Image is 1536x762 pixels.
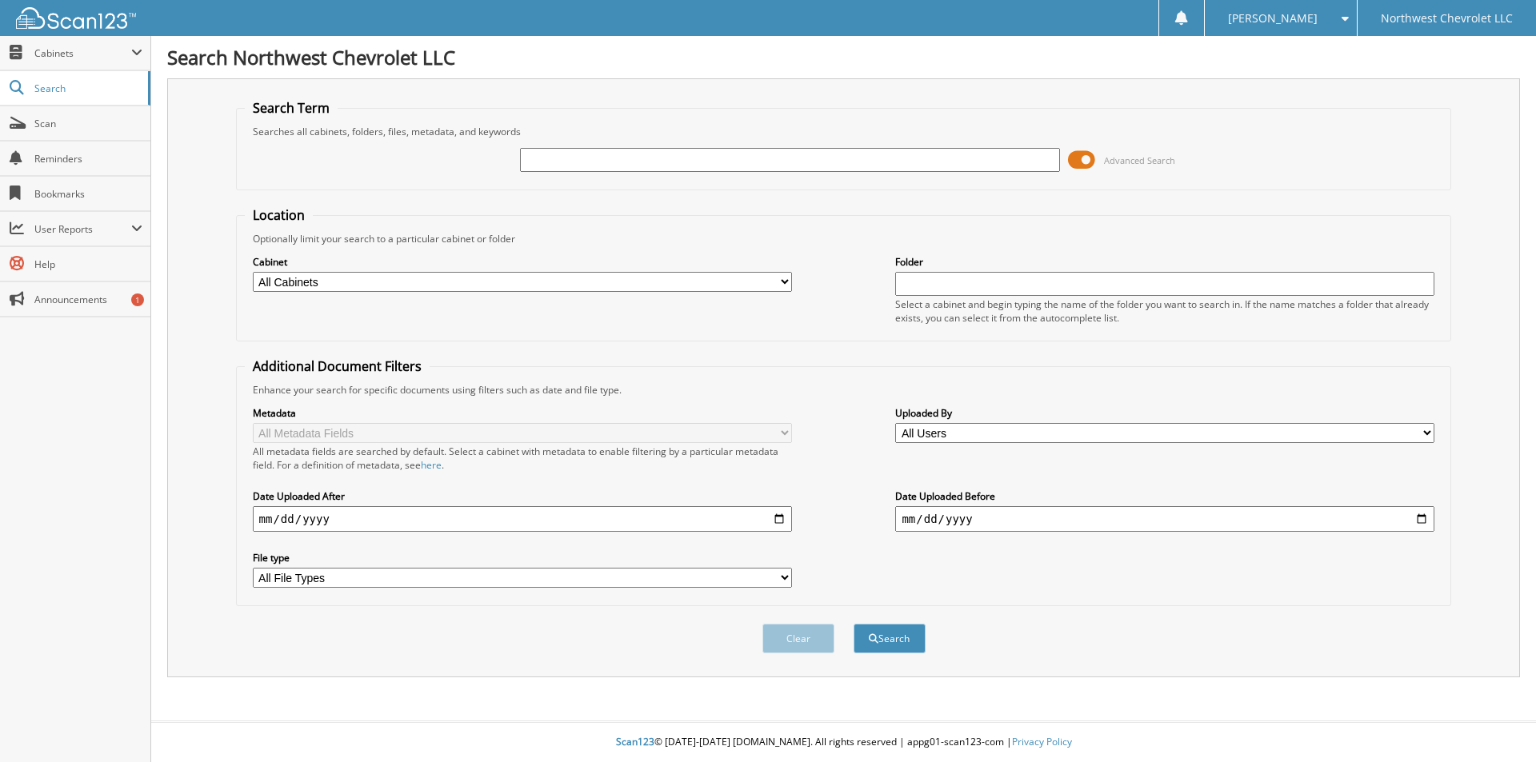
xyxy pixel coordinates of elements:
label: Uploaded By [895,406,1434,420]
span: Search [34,82,140,95]
a: here [421,458,442,472]
div: © [DATE]-[DATE] [DOMAIN_NAME]. All rights reserved | appg01-scan123-com | [151,723,1536,762]
span: Announcements [34,293,142,306]
img: scan123-logo-white.svg [16,7,136,29]
legend: Search Term [245,99,338,117]
span: User Reports [34,222,131,236]
div: All metadata fields are searched by default. Select a cabinet with metadata to enable filtering b... [253,445,792,472]
div: Enhance your search for specific documents using filters such as date and file type. [245,383,1443,397]
span: Advanced Search [1104,154,1175,166]
label: Date Uploaded After [253,489,792,503]
span: Scan123 [616,735,654,748]
input: end [895,506,1434,532]
span: Cabinets [34,46,131,60]
a: Privacy Policy [1012,735,1072,748]
h1: Search Northwest Chevrolet LLC [167,44,1520,70]
input: start [253,506,792,532]
label: File type [253,551,792,565]
legend: Location [245,206,313,224]
span: Northwest Chevrolet LLC [1381,14,1513,23]
div: Select a cabinet and begin typing the name of the folder you want to search in. If the name match... [895,297,1434,325]
legend: Additional Document Filters [245,357,430,375]
span: Reminders [34,152,142,166]
span: Help [34,257,142,271]
button: Search [854,624,926,653]
div: Optionally limit your search to a particular cabinet or folder [245,232,1443,245]
label: Folder [895,255,1434,269]
span: [PERSON_NAME] [1228,14,1318,23]
div: 1 [131,293,144,306]
label: Metadata [253,406,792,420]
span: Scan [34,117,142,130]
span: Bookmarks [34,187,142,201]
label: Cabinet [253,255,792,269]
button: Clear [762,624,834,653]
label: Date Uploaded Before [895,489,1434,503]
div: Searches all cabinets, folders, files, metadata, and keywords [245,125,1443,138]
